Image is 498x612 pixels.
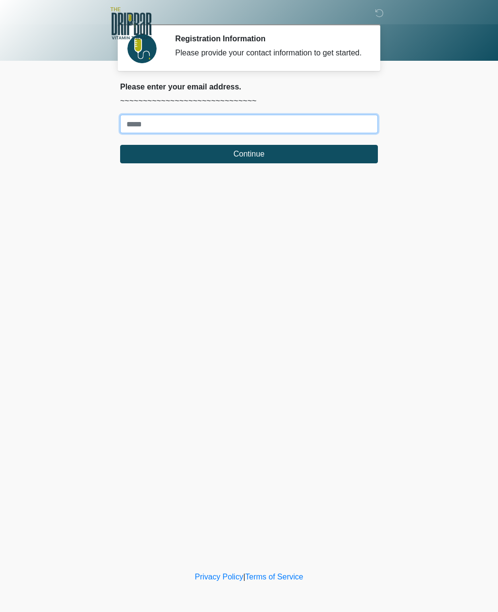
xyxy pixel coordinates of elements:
[245,573,303,581] a: Terms of Service
[175,47,363,59] div: Please provide your contact information to get started.
[120,145,378,163] button: Continue
[243,573,245,581] a: |
[127,34,157,63] img: Agent Avatar
[110,7,152,39] img: The DRIPBaR - Alamo Ranch SATX Logo
[195,573,244,581] a: Privacy Policy
[120,95,378,107] p: ~~~~~~~~~~~~~~~~~~~~~~~~~~~~~~
[120,82,378,91] h2: Please enter your email address.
